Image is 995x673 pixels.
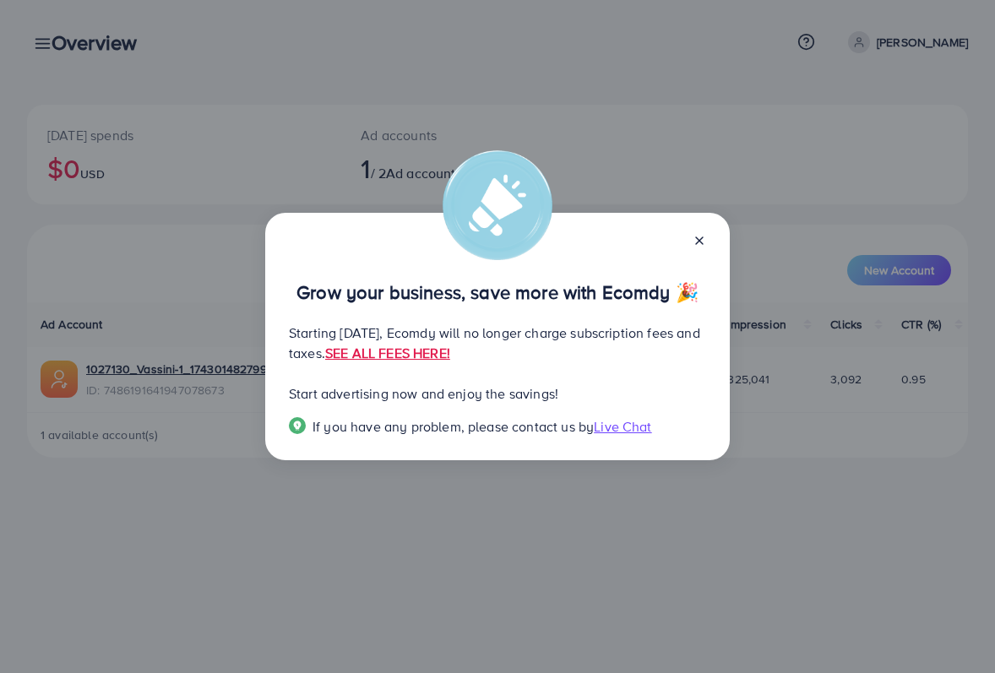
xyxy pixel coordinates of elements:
img: alert [443,150,552,260]
img: Popup guide [289,417,306,434]
a: SEE ALL FEES HERE! [325,344,450,362]
p: Start advertising now and enjoy the savings! [289,383,706,404]
p: Grow your business, save more with Ecomdy 🎉 [289,282,706,302]
p: Starting [DATE], Ecomdy will no longer charge subscription fees and taxes. [289,323,706,363]
span: If you have any problem, please contact us by [313,417,594,436]
span: Live Chat [594,417,651,436]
